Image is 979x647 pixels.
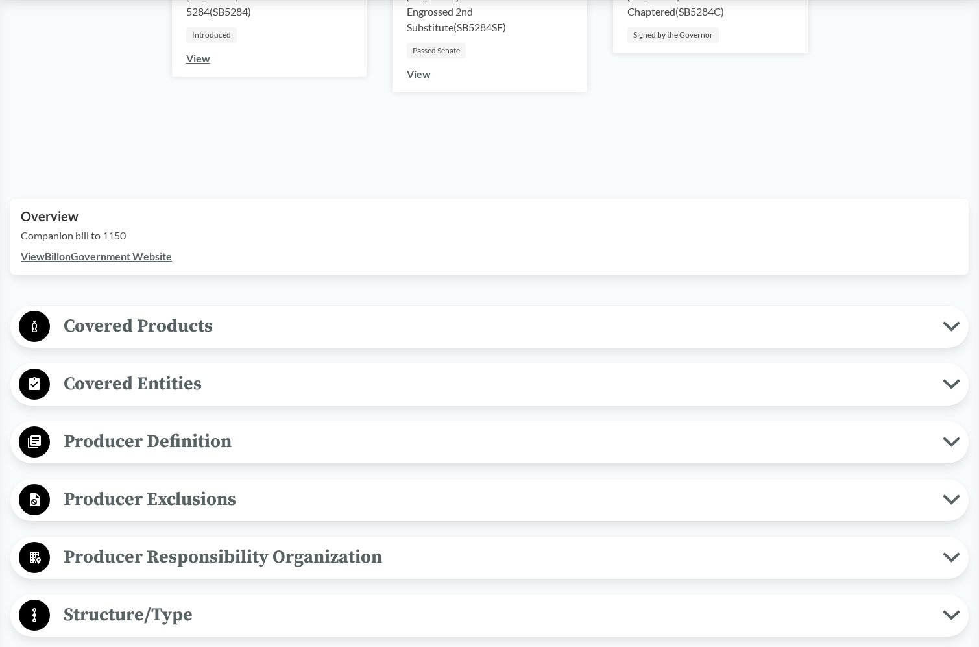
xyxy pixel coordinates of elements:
[15,426,964,459] button: Producer Definition
[186,52,210,64] a: View
[50,369,943,398] span: Covered Entities
[21,250,172,262] a: ViewBillonGovernment Website
[50,543,943,572] span: Producer Responsibility Organization
[15,541,964,574] button: Producer Responsibility Organization
[50,311,943,341] span: Covered Products
[15,368,964,401] button: Covered Entities
[50,427,943,456] span: Producer Definition
[15,483,964,517] button: Producer Exclusions
[407,43,466,58] div: Passed Senate
[50,485,943,514] span: Producer Exclusions
[21,228,958,243] p: Companion bill to 1150
[407,67,431,80] a: View
[186,27,237,43] div: Introduced
[15,599,964,632] button: Structure/Type
[15,310,964,343] button: Covered Products
[21,209,958,224] h2: Overview
[627,27,719,43] div: Signed by the Governor
[50,600,943,629] span: Structure/Type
